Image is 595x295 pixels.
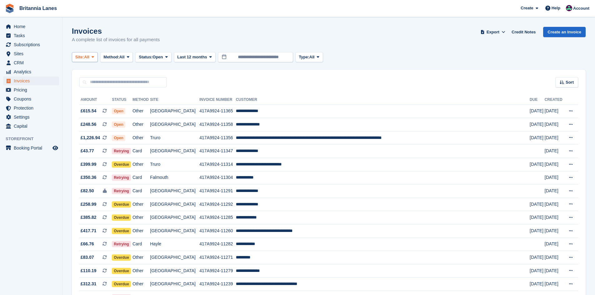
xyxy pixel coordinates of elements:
td: [DATE] [545,158,564,171]
th: Customer [236,95,530,105]
td: [GEOGRAPHIC_DATA] [150,184,200,198]
a: menu [3,113,59,121]
a: menu [3,67,59,76]
span: Capital [14,122,51,130]
td: [DATE] [545,251,564,264]
span: Open [112,121,125,128]
td: Card [132,145,150,158]
span: Overdue [112,268,131,274]
span: £312.31 [81,281,97,287]
td: [DATE] [530,118,545,131]
th: Status [112,95,132,105]
a: menu [3,49,59,58]
a: menu [3,95,59,103]
td: Other [132,105,150,118]
span: £43.77 [81,148,94,154]
td: [DATE] [545,264,564,278]
td: [DATE] [545,224,564,238]
span: £66.76 [81,241,94,247]
span: Overdue [112,214,131,221]
h1: Invoices [72,27,160,35]
span: Settings [14,113,51,121]
td: Truro [150,131,200,145]
td: [DATE] [545,198,564,211]
td: [GEOGRAPHIC_DATA] [150,105,200,118]
span: Last 12 months [177,54,207,60]
td: 417A9924-11279 [199,264,236,278]
td: 417A9924-11285 [199,211,236,224]
th: Amount [79,95,112,105]
span: £1,226.94 [81,135,100,141]
th: Method [132,95,150,105]
td: [GEOGRAPHIC_DATA] [150,198,200,211]
td: [DATE] [530,264,545,278]
td: [GEOGRAPHIC_DATA] [150,145,200,158]
span: Type: [299,54,310,60]
span: Booking Portal [14,144,51,152]
span: Coupons [14,95,51,103]
td: [GEOGRAPHIC_DATA] [150,118,200,131]
span: All [309,54,315,60]
td: [GEOGRAPHIC_DATA] [150,224,200,238]
span: Pricing [14,86,51,94]
td: [GEOGRAPHIC_DATA] [150,264,200,278]
button: Type: All [295,52,323,62]
span: Export [487,29,499,35]
a: menu [3,22,59,31]
span: Overdue [112,201,131,208]
span: £258.99 [81,201,97,208]
a: menu [3,76,59,85]
a: menu [3,31,59,40]
span: Overdue [112,228,131,234]
span: Home [14,22,51,31]
button: Last 12 months [174,52,216,62]
td: 417A9924-11356 [199,131,236,145]
button: Export [479,27,507,37]
td: 417A9924-11271 [199,251,236,264]
span: Tasks [14,31,51,40]
span: Sort [566,79,574,86]
th: Created [545,95,564,105]
span: CRM [14,58,51,67]
td: [DATE] [545,184,564,198]
span: Protection [14,104,51,112]
span: Open [112,108,125,114]
span: All [119,54,125,60]
td: Other [132,131,150,145]
p: A complete list of invoices for all payments [72,36,160,43]
td: Other [132,158,150,171]
td: [DATE] [545,131,564,145]
a: menu [3,122,59,130]
td: 417A9924-11314 [199,158,236,171]
td: 417A9924-11291 [199,184,236,198]
td: Card [132,184,150,198]
img: Kirsty Miles [566,5,572,11]
td: Other [132,198,150,211]
td: 417A9924-11282 [199,238,236,251]
td: [DATE] [530,105,545,118]
span: £82.50 [81,188,94,194]
td: [DATE] [530,198,545,211]
span: Overdue [112,161,131,168]
td: Falmouth [150,171,200,184]
td: Other [132,278,150,291]
a: menu [3,104,59,112]
td: Card [132,238,150,251]
td: [DATE] [545,171,564,184]
td: [DATE] [530,211,545,224]
td: [GEOGRAPHIC_DATA] [150,251,200,264]
td: [DATE] [530,131,545,145]
span: Account [573,5,589,12]
td: [DATE] [545,118,564,131]
td: Other [132,224,150,238]
td: Hayle [150,238,200,251]
td: 417A9924-11260 [199,224,236,238]
span: Site: [75,54,84,60]
span: Invoices [14,76,51,85]
td: [DATE] [530,251,545,264]
td: [DATE] [545,145,564,158]
td: [GEOGRAPHIC_DATA] [150,278,200,291]
a: menu [3,144,59,152]
td: Other [132,251,150,264]
span: Analytics [14,67,51,76]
